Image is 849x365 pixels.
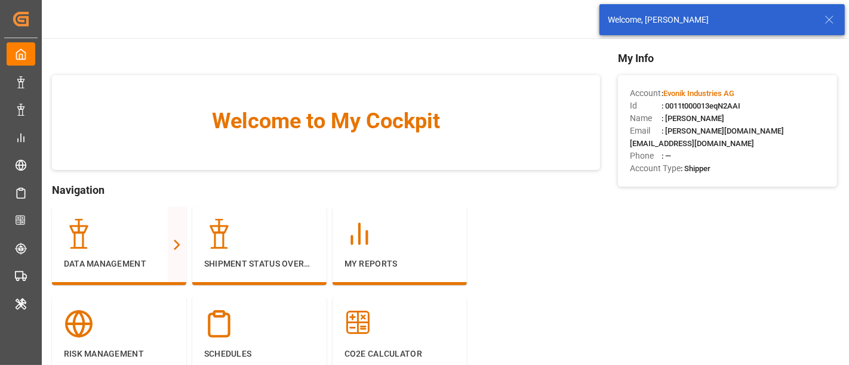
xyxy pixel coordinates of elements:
[630,126,784,148] span: : [PERSON_NAME][DOMAIN_NAME][EMAIL_ADDRESS][DOMAIN_NAME]
[204,258,315,270] p: Shipment Status Overview
[76,105,576,137] span: Welcome to My Cockpit
[681,164,710,173] span: : Shipper
[662,114,724,123] span: : [PERSON_NAME]
[52,182,600,198] span: Navigation
[630,125,662,137] span: Email
[662,151,671,160] span: : —
[630,162,681,175] span: Account Type
[204,348,315,360] p: Schedules
[618,50,837,66] span: My Info
[630,87,662,100] span: Account
[64,348,174,360] p: Risk Management
[630,112,662,125] span: Name
[662,101,740,110] span: : 0011t000013eqN2AAI
[344,258,455,270] p: My Reports
[662,89,734,98] span: :
[663,89,734,98] span: Evonik Industries AG
[630,100,662,112] span: Id
[608,14,813,26] div: Welcome, [PERSON_NAME]
[630,150,662,162] span: Phone
[64,258,174,270] p: Data Management
[344,348,455,360] p: CO2e Calculator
